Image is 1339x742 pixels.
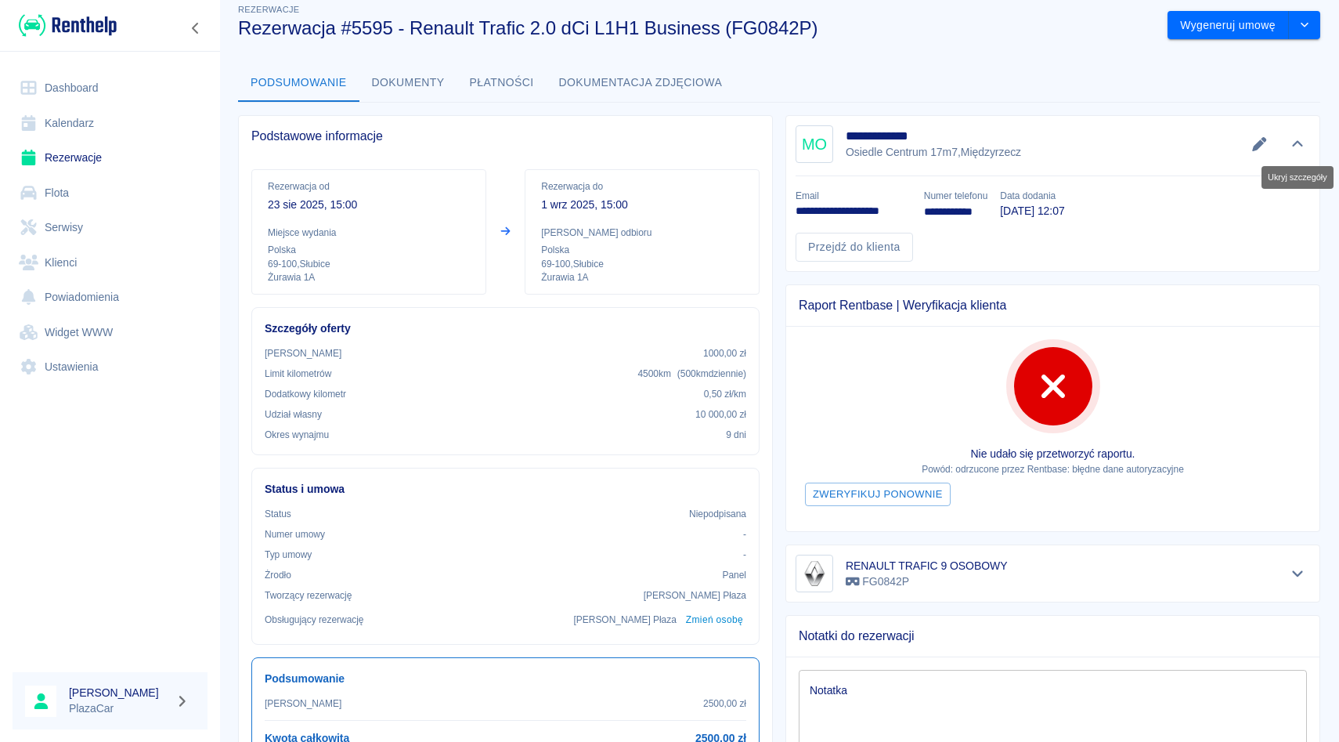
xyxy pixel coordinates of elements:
p: Żrodło [265,568,291,582]
img: Image [799,558,830,589]
h6: Szczegóły oferty [265,320,746,337]
p: Nie udało się przetworzyć raportu. [799,446,1307,462]
p: 1 wrz 2025, 15:00 [541,197,743,213]
p: Numer telefonu [924,189,987,203]
p: Niepodpisana [689,507,746,521]
a: Serwisy [13,210,208,245]
p: Typ umowy [265,548,312,562]
a: Widget WWW [13,315,208,350]
button: drop-down [1289,11,1320,40]
p: FG0842P [846,574,1008,590]
button: Zweryfikuj ponownie [805,483,951,507]
button: Zwiń nawigację [184,18,208,38]
img: Renthelp logo [19,13,117,38]
p: [PERSON_NAME] Płaza [644,588,746,603]
button: Płatności [457,64,547,102]
button: Zmień osobę [683,609,746,632]
h3: Rezerwacja #5595 - Renault Trafic 2.0 dCi L1H1 Business (FG0842P) [238,17,1155,39]
button: Ukryj szczegóły [1285,133,1311,155]
p: [PERSON_NAME] Płaza [574,613,677,627]
button: Dokumentacja zdjęciowa [547,64,735,102]
p: 69-100 , Słubice [541,257,743,271]
a: Powiadomienia [13,280,208,315]
span: Podstawowe informacje [251,128,760,144]
p: Numer umowy [265,527,325,541]
p: 4500 km [637,367,746,381]
p: Żurawia 1A [268,271,470,284]
p: 0,50 zł /km [704,387,746,401]
a: Przejdź do klienta [796,233,913,262]
p: Polska [268,243,470,257]
span: Rezerwacje [238,5,299,14]
p: [PERSON_NAME] [265,697,341,711]
p: Żurawia 1A [541,271,743,284]
p: Status [265,507,291,521]
p: 1000,00 zł [703,346,746,360]
p: 9 dni [726,428,746,442]
button: Dokumenty [359,64,457,102]
p: Panel [723,568,747,582]
h6: RENAULT TRAFIC 9 OSOBOWY [846,558,1008,574]
a: Kalendarz [13,106,208,141]
p: PlazaCar [69,700,169,717]
p: Osiedle Centrum 17m7 , Międzyrzecz [846,144,1024,161]
p: - [743,527,746,541]
div: MO [796,125,833,163]
a: Klienci [13,245,208,281]
a: Renthelp logo [13,13,117,38]
h6: [PERSON_NAME] [69,685,169,700]
p: Dodatkowy kilometr [265,387,346,401]
p: Powód: odrzucone przez Rentbase: błędne dane autoryzacyjne [799,462,1307,476]
p: Udział własny [265,407,322,422]
p: [DATE] 12:07 [1000,203,1064,219]
button: Podsumowanie [238,64,359,102]
button: Edytuj dane [1247,133,1272,155]
p: 2500,00 zł [703,697,746,711]
p: Limit kilometrów [265,367,331,381]
p: Email [796,189,911,203]
a: Flota [13,176,208,211]
p: Rezerwacja do [541,179,743,194]
p: [PERSON_NAME] odbioru [541,226,743,240]
p: Miejsce wydania [268,226,470,240]
span: ( 500 km dziennie ) [677,368,746,379]
p: Okres wynajmu [265,428,329,442]
p: Polska [541,243,743,257]
span: Notatki do rezerwacji [799,628,1307,644]
p: [PERSON_NAME] [265,346,341,360]
button: Pokaż szczegóły [1285,563,1311,585]
p: Rezerwacja od [268,179,470,194]
p: - [743,548,746,562]
a: Rezerwacje [13,140,208,176]
h6: Status i umowa [265,481,746,498]
div: Ukryj szczegóły [1261,166,1334,189]
p: Obsługujący rezerwację [265,613,364,627]
p: Data dodania [1000,189,1064,203]
a: Ustawienia [13,349,208,385]
a: Dashboard [13,71,208,106]
p: 69-100 , Słubice [268,257,470,271]
p: Tworzący rezerwację [265,588,352,603]
p: 10 000,00 zł [695,407,746,422]
span: Raport Rentbase | Weryfikacja klienta [799,298,1307,313]
p: 23 sie 2025, 15:00 [268,197,470,213]
button: Wygeneruj umowę [1168,11,1289,40]
h6: Podsumowanie [265,671,746,687]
